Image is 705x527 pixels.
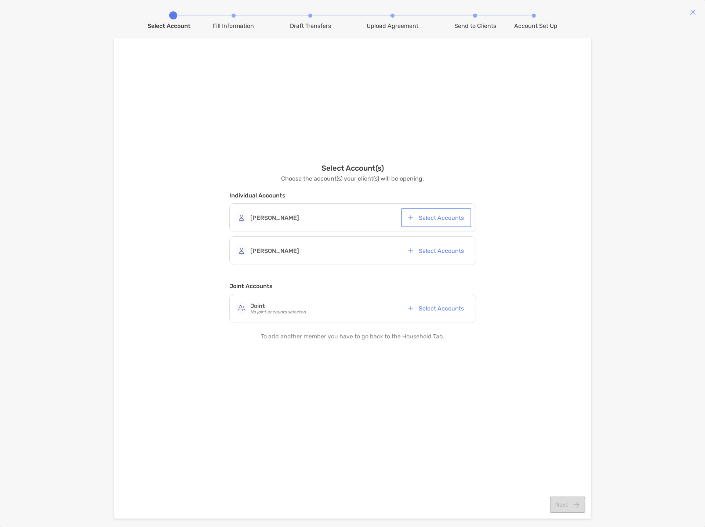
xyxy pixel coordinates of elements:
[403,210,470,226] button: Select Accounts
[454,22,496,29] div: Send to Clients
[250,214,299,221] strong: [PERSON_NAME]
[250,247,299,254] strong: [PERSON_NAME]
[236,212,247,223] img: avatar
[236,302,247,314] img: avatar
[321,164,384,172] h3: Select Account(s)
[229,192,476,199] h4: Individual Accounts
[367,22,418,29] div: Upload Agreement
[403,300,470,316] button: Select Accounts
[403,243,470,259] button: Select Accounts
[148,22,190,29] div: Select Account
[250,309,307,315] i: No joint accounts selected.
[229,283,476,290] h4: Joint Accounts
[250,302,265,309] strong: Joint
[261,332,444,341] p: To add another member you have to go back to the Household Tab.
[236,245,247,257] img: avatar
[281,174,424,183] p: Choose the account(s) your client(s) will be opening.
[213,22,254,29] div: Fill Information
[290,22,331,29] div: Draft Transfers
[514,22,557,29] div: Account Set Up
[690,9,696,15] img: close modal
